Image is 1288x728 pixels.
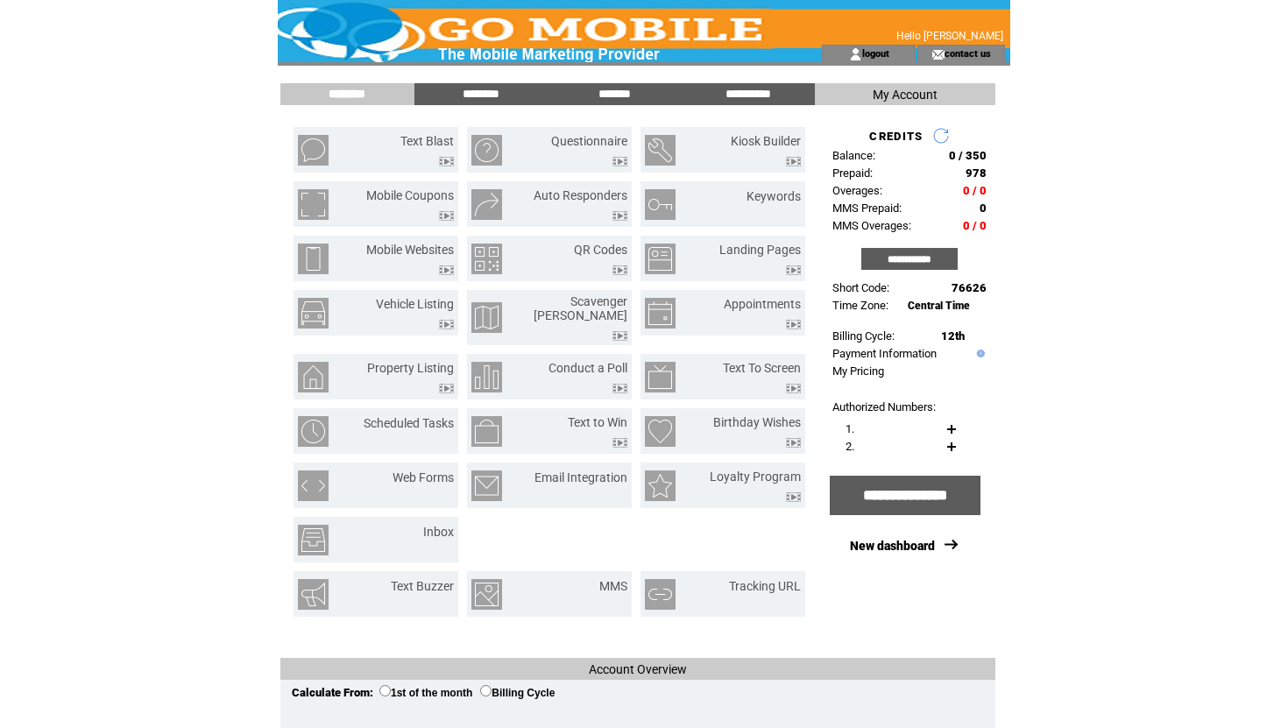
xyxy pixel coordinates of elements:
[534,188,627,202] a: Auto Responders
[723,361,801,375] a: Text To Screen
[832,219,911,232] span: MMS Overages:
[612,331,627,341] img: video.png
[729,579,801,593] a: Tracking URL
[873,88,938,102] span: My Account
[612,438,627,448] img: video.png
[645,470,676,501] img: loyalty-program.png
[298,416,329,447] img: scheduled-tasks.png
[599,579,627,593] a: MMS
[298,525,329,555] img: inbox.png
[298,189,329,220] img: mobile-coupons.png
[846,440,854,453] span: 2.
[423,525,454,539] a: Inbox
[850,539,935,553] a: New dashboard
[471,362,502,392] img: conduct-a-poll.png
[439,320,454,329] img: video.png
[832,400,936,413] span: Authorized Numbers:
[645,416,676,447] img: birthday-wishes.png
[945,47,991,59] a: contact us
[645,189,676,220] img: keywords.png
[439,211,454,221] img: video.png
[471,135,502,166] img: questionnaire.png
[713,415,801,429] a: Birthday Wishes
[645,362,676,392] img: text-to-screen.png
[963,219,987,232] span: 0 / 0
[832,299,888,312] span: Time Zone:
[786,438,801,448] img: video.png
[400,134,454,148] a: Text Blast
[480,687,555,699] label: Billing Cycle
[439,157,454,166] img: video.png
[952,281,987,294] span: 76626
[298,298,329,329] img: vehicle-listing.png
[719,243,801,257] a: Landing Pages
[645,244,676,274] img: landing-pages.png
[973,350,985,357] img: help.gif
[832,201,902,215] span: MMS Prepaid:
[612,211,627,221] img: video.png
[534,470,627,484] a: Email Integration
[391,579,454,593] a: Text Buzzer
[710,470,801,484] a: Loyalty Program
[364,416,454,430] a: Scheduled Tasks
[612,265,627,275] img: video.png
[612,384,627,393] img: video.png
[724,297,801,311] a: Appointments
[393,470,454,484] a: Web Forms
[298,362,329,392] img: property-listing.png
[832,149,875,162] span: Balance:
[471,579,502,610] img: mms.png
[366,243,454,257] a: Mobile Websites
[786,265,801,275] img: video.png
[298,470,329,501] img: web-forms.png
[846,422,854,435] span: 1.
[439,265,454,275] img: video.png
[832,166,873,180] span: Prepaid:
[786,492,801,502] img: video.png
[574,243,627,257] a: QR Codes
[941,329,965,343] span: 12th
[908,300,970,312] span: Central Time
[298,135,329,166] img: text-blast.png
[589,662,687,676] span: Account Overview
[832,184,882,197] span: Overages:
[551,134,627,148] a: Questionnaire
[367,361,454,375] a: Property Listing
[471,244,502,274] img: qr-codes.png
[379,685,391,696] input: 1st of the month
[832,329,895,343] span: Billing Cycle:
[747,189,801,203] a: Keywords
[439,384,454,393] img: video.png
[298,244,329,274] img: mobile-websites.png
[645,135,676,166] img: kiosk-builder.png
[645,579,676,610] img: tracking-url.png
[832,281,889,294] span: Short Code:
[548,361,627,375] a: Conduct a Poll
[471,302,502,333] img: scavenger-hunt.png
[896,30,1003,42] span: Hello [PERSON_NAME]
[980,201,987,215] span: 0
[786,320,801,329] img: video.png
[534,294,627,322] a: Scavenger [PERSON_NAME]
[869,130,923,143] span: CREDITS
[966,166,987,180] span: 978
[786,384,801,393] img: video.png
[292,686,373,699] span: Calculate From:
[480,685,492,696] input: Billing Cycle
[568,415,627,429] a: Text to Win
[862,47,889,59] a: logout
[849,47,862,61] img: account_icon.gif
[366,188,454,202] a: Mobile Coupons
[832,347,937,360] a: Payment Information
[471,189,502,220] img: auto-responders.png
[376,297,454,311] a: Vehicle Listing
[963,184,987,197] span: 0 / 0
[786,157,801,166] img: video.png
[949,149,987,162] span: 0 / 350
[471,470,502,501] img: email-integration.png
[931,47,945,61] img: contact_us_icon.gif
[298,579,329,610] img: text-buzzer.png
[379,687,472,699] label: 1st of the month
[731,134,801,148] a: Kiosk Builder
[832,364,884,378] a: My Pricing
